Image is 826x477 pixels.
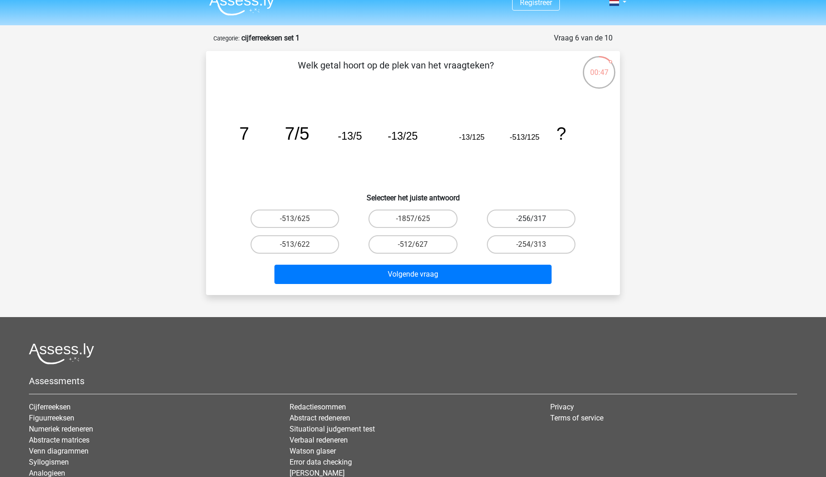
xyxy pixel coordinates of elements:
strong: cijferreeksen set 1 [241,34,300,42]
a: Redactiesommen [290,403,346,411]
h5: Assessments [29,375,797,386]
tspan: -13/25 [388,130,418,142]
label: -254/313 [487,235,575,254]
h6: Selecteer het juiste antwoord [221,186,605,202]
a: Abstracte matrices [29,436,89,444]
a: Venn diagrammen [29,447,89,455]
div: 00:47 [582,55,616,78]
a: Terms of service [550,414,603,422]
a: Error data checking [290,458,352,466]
a: Numeriek redeneren [29,425,93,433]
a: Privacy [550,403,574,411]
p: Welk getal hoort op de plek van het vraagteken? [221,58,571,86]
div: Vraag 6 van de 10 [554,33,613,44]
tspan: ? [556,124,566,143]
label: -256/317 [487,210,575,228]
a: Situational judgement test [290,425,375,433]
tspan: 7/5 [285,124,309,143]
tspan: -13/5 [338,130,362,142]
tspan: -13/125 [459,133,485,141]
label: -512/627 [368,235,457,254]
a: Figuurreeksen [29,414,74,422]
img: Assessly logo [29,343,94,364]
a: Cijferreeksen [29,403,71,411]
label: -513/625 [251,210,339,228]
a: Watson glaser [290,447,336,455]
button: Volgende vraag [274,265,552,284]
a: Abstract redeneren [290,414,350,422]
a: Syllogismen [29,458,69,466]
small: Categorie: [213,35,240,42]
tspan: 7 [240,124,249,143]
tspan: -513/125 [510,133,540,141]
label: -1857/625 [368,210,457,228]
label: -513/622 [251,235,339,254]
a: Verbaal redeneren [290,436,348,444]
